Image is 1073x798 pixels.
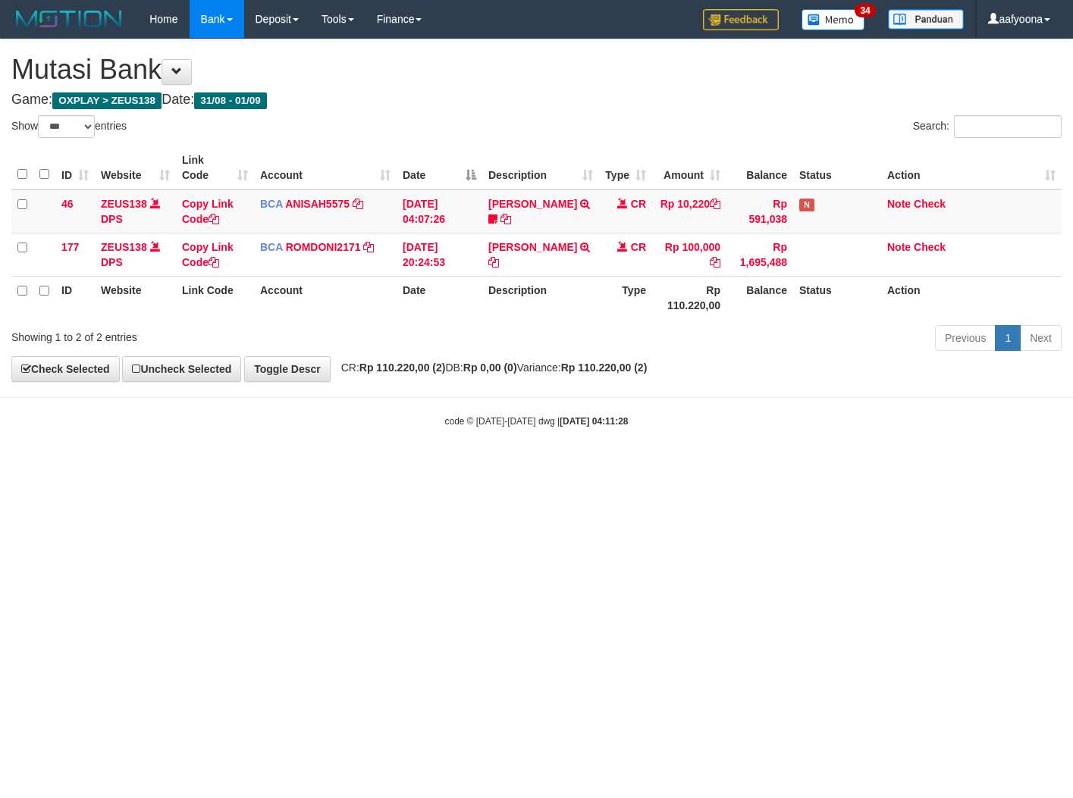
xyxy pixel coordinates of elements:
[11,55,1062,85] h1: Mutasi Bank
[95,276,176,319] th: Website
[52,92,162,109] span: OXPLAY > ZEUS138
[935,325,996,351] a: Previous
[101,198,147,210] a: ZEUS138
[11,92,1062,108] h4: Game: Date:
[95,233,176,276] td: DPS
[652,146,726,189] th: Amount: activate to sort column ascending
[793,276,881,319] th: Status
[101,241,147,253] a: ZEUS138
[652,189,726,233] td: Rp 10,220
[260,198,283,210] span: BCA
[286,241,361,253] a: ROMDONI2171
[182,198,234,225] a: Copy Link Code
[11,356,120,382] a: Check Selected
[359,361,446,374] strong: Rp 110.220,00 (2)
[631,198,646,210] span: CR
[802,9,865,30] img: Button%20Memo.svg
[285,198,350,210] a: ANISAH5575
[652,276,726,319] th: Rp 110.220,00
[445,416,629,427] small: code © [DATE]-[DATE] dwg |
[397,233,482,276] td: [DATE] 20:24:53
[182,241,234,268] a: Copy Link Code
[560,416,628,427] strong: [DATE] 04:11:28
[631,241,646,253] span: CR
[652,233,726,276] td: Rp 100,000
[363,241,374,253] a: Copy ROMDONI2171 to clipboard
[397,276,482,319] th: Date
[887,198,911,210] a: Note
[1020,325,1062,351] a: Next
[726,233,793,276] td: Rp 1,695,488
[726,276,793,319] th: Balance
[482,276,599,319] th: Description
[463,361,517,374] strong: Rp 0,00 (0)
[881,276,1062,319] th: Action
[881,146,1062,189] th: Action: activate to sort column ascending
[995,325,1021,351] a: 1
[599,146,652,189] th: Type: activate to sort column ascending
[11,8,127,30] img: MOTION_logo.png
[55,276,95,319] th: ID
[122,356,241,382] a: Uncheck Selected
[887,241,911,253] a: Note
[260,241,283,253] span: BCA
[176,146,254,189] th: Link Code: activate to sort column ascending
[726,146,793,189] th: Balance
[176,276,254,319] th: Link Code
[244,356,331,382] a: Toggle Descr
[397,189,482,233] td: [DATE] 04:07:26
[11,324,436,345] div: Showing 1 to 2 of 2 entries
[55,146,95,189] th: ID: activate to sort column ascending
[561,361,648,374] strong: Rp 110.220,00 (2)
[799,199,814,211] span: Has Note
[254,146,397,189] th: Account: activate to sort column ascending
[726,189,793,233] td: Rp 591,038
[488,256,499,268] a: Copy ABDUL GAFUR to clipboard
[703,9,779,30] img: Feedback.jpg
[914,198,946,210] a: Check
[500,213,511,225] a: Copy HASAN NUR YUNKA to clipboard
[194,92,267,109] span: 31/08 - 01/09
[95,189,176,233] td: DPS
[888,9,964,30] img: panduan.png
[599,276,652,319] th: Type
[914,241,946,253] a: Check
[710,198,720,210] a: Copy Rp 10,220 to clipboard
[855,4,875,17] span: 34
[482,146,599,189] th: Description: activate to sort column ascending
[95,146,176,189] th: Website: activate to sort column ascending
[710,256,720,268] a: Copy Rp 100,000 to clipboard
[397,146,482,189] th: Date: activate to sort column descending
[954,115,1062,138] input: Search:
[353,198,363,210] a: Copy ANISAH5575 to clipboard
[488,241,577,253] a: [PERSON_NAME]
[254,276,397,319] th: Account
[61,198,74,210] span: 46
[38,115,95,138] select: Showentries
[913,115,1062,138] label: Search:
[11,115,127,138] label: Show entries
[793,146,881,189] th: Status
[61,241,79,253] span: 177
[334,361,648,374] span: CR: DB: Variance:
[488,198,577,210] a: [PERSON_NAME]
